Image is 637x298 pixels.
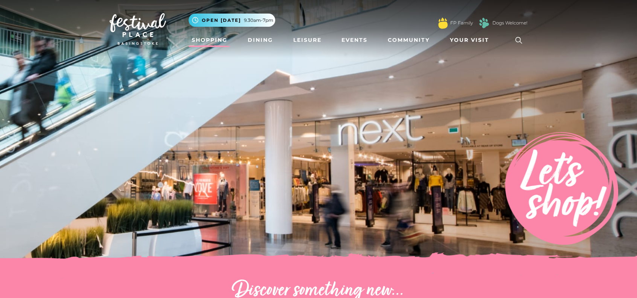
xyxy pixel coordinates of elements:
[290,33,325,47] a: Leisure
[385,33,433,47] a: Community
[110,13,166,45] img: Festival Place Logo
[202,17,241,24] span: Open [DATE]
[338,33,370,47] a: Events
[492,20,527,26] a: Dogs Welcome!
[450,20,473,26] a: FP Family
[245,33,276,47] a: Dining
[450,36,489,44] span: Your Visit
[189,33,230,47] a: Shopping
[447,33,496,47] a: Your Visit
[189,14,275,27] button: Open [DATE] 9.30am-7pm
[244,17,273,24] span: 9.30am-7pm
